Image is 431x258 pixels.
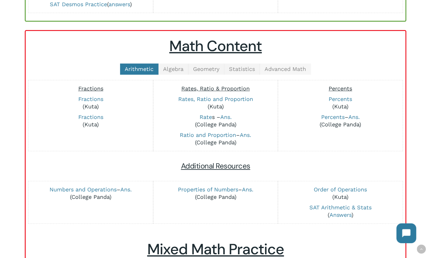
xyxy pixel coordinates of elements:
p: – (College Panda) [157,131,274,146]
p: (Kuta) [32,113,149,128]
p: – (College Panda) [157,186,274,201]
p: – (College Panda) [281,113,399,128]
p: (Kuta) [281,95,399,110]
span: Arithmetic [125,66,153,72]
a: Ans. [120,186,132,193]
u: Math Content [169,36,262,56]
p: ( ) [32,1,149,8]
a: Order of Operations [314,186,367,193]
a: Properties of Numbers [178,186,238,193]
span: Statistics [229,66,255,72]
iframe: Chatbot [390,217,422,249]
a: SAT Arithmetic & Stats [309,204,371,211]
a: Advanced Math [260,63,311,75]
p: (Kuta) [157,95,274,110]
a: Ans. [242,186,253,193]
a: Statistics [224,63,260,75]
span: Rates, Ratio & Proportion [181,85,250,92]
span: Fractions [78,85,103,92]
span: Advanced Math [265,66,306,72]
a: Percents [329,96,352,102]
a: answers [109,1,130,7]
a: Ans. [240,132,251,138]
a: Rate [199,114,212,120]
a: Ans. [348,114,360,120]
p: s – (College Panda) [157,113,274,128]
span: Algebra [163,66,183,72]
p: (Kuta) [32,95,149,110]
span: Percents [329,85,352,92]
a: Fractions [78,96,103,102]
span: Geometry [193,66,219,72]
a: SAT Desmos Practice [50,1,107,7]
a: Rates, Ratio and Proportion [178,96,253,102]
span: Additional Resources [181,161,250,171]
a: Ratio and Proportion [180,132,236,138]
p: ( ) [281,204,399,219]
p: (Kuta) [281,186,399,201]
a: Arithmetic [120,63,158,75]
a: Geometry [188,63,224,75]
a: Percents [321,114,344,120]
a: Answers [329,212,351,218]
a: Numbers and Operations [50,186,117,193]
p: – (College Panda) [32,186,149,201]
a: Fractions [78,114,103,120]
a: Ans. [220,114,231,120]
a: Algebra [158,63,188,75]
